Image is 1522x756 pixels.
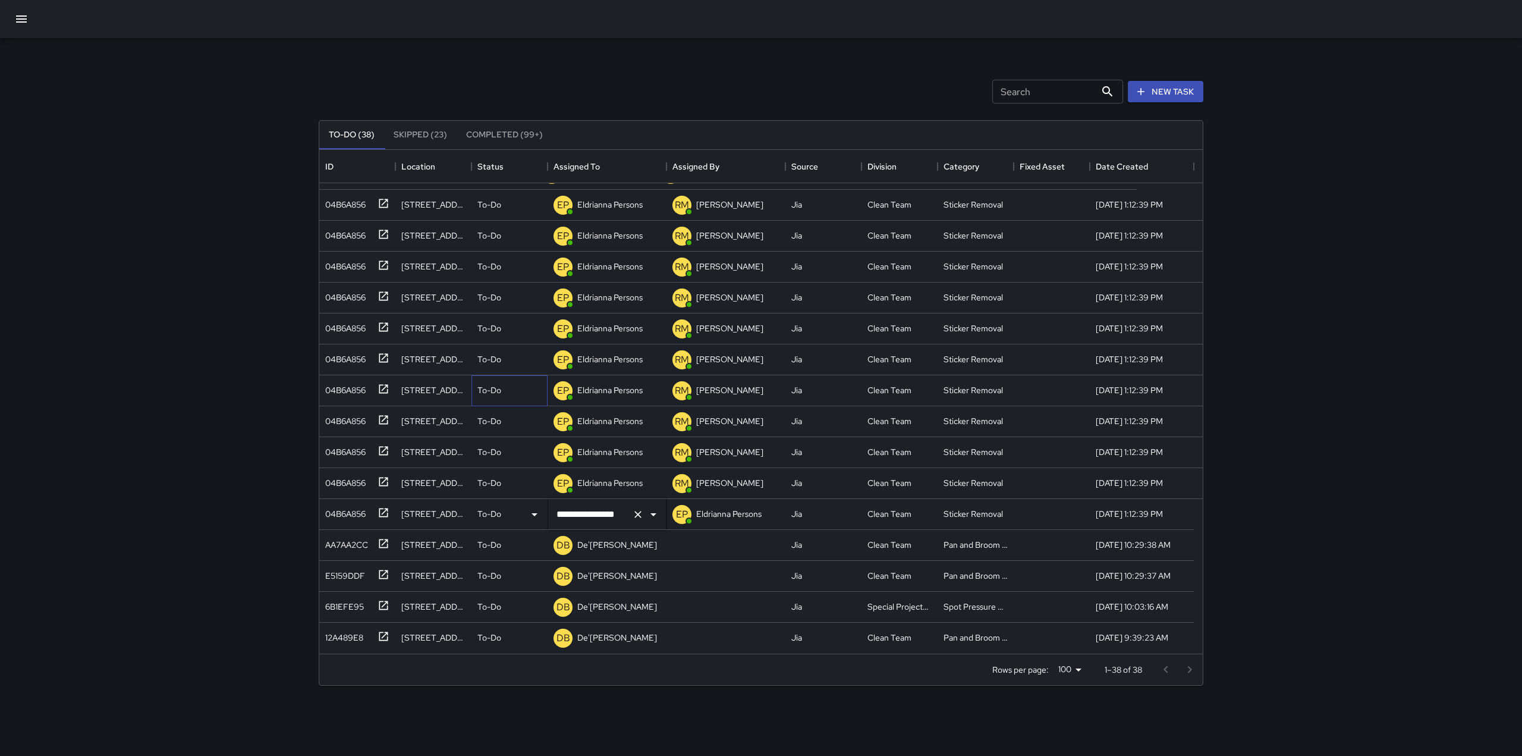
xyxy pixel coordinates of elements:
p: RM [675,415,689,429]
div: Sticker Removal [944,322,1003,334]
p: 1–38 of 38 [1105,664,1142,676]
div: 7/30/2025, 1:12:39 PM [1096,291,1163,303]
p: De'[PERSON_NAME] [577,632,657,644]
div: 7/30/2025, 1:12:39 PM [1096,261,1163,272]
div: 100 [1054,661,1086,678]
p: [PERSON_NAME] [696,477,763,489]
div: Jia [791,539,802,551]
p: Eldrianna Persons [577,291,643,303]
div: Category [944,150,979,183]
p: De'[PERSON_NAME] [577,570,657,582]
p: To-Do [477,230,501,241]
div: 04B6A856 [320,287,366,303]
div: Sticker Removal [944,384,1003,396]
div: ID [319,150,395,183]
p: Eldrianna Persons [577,384,643,396]
div: Clean Team [867,322,911,334]
div: Fixed Asset [1020,150,1065,183]
div: 04B6A856 [320,472,366,489]
div: Clean Team [867,539,911,551]
div: 04B6A856 [320,410,366,427]
div: Date Created [1090,150,1194,183]
div: 7/30/2025, 1:12:39 PM [1096,508,1163,520]
p: RM [675,198,689,212]
p: EP [557,476,569,491]
p: RM [675,291,689,305]
p: EP [557,415,569,429]
p: EP [557,291,569,305]
div: 7/30/2025, 1:12:39 PM [1096,230,1163,241]
div: 44 Montgomery Street [401,353,466,365]
div: ID [325,150,334,183]
div: Sticker Removal [944,353,1003,365]
div: 04B6A856 [320,349,366,365]
div: Pan and Broom Block Faces [944,539,1008,551]
div: 7/22/2025, 10:03:16 AM [1096,601,1168,613]
div: 04B6A856 [320,225,366,241]
div: Clean Team [867,384,911,396]
p: To-Do [477,415,501,427]
p: EP [557,198,569,212]
button: Clear [630,506,646,523]
p: To-Do [477,384,501,396]
p: RM [675,476,689,491]
div: 6B1EFE95 [320,596,364,613]
button: New Task [1128,81,1203,103]
div: 7/30/2025, 1:12:39 PM [1096,415,1163,427]
p: Eldrianna Persons [577,353,643,365]
div: Jia [791,384,802,396]
div: 7/22/2025, 10:29:37 AM [1096,570,1171,582]
p: DB [556,600,570,614]
div: 44 Montgomery Street [401,291,466,303]
div: Source [785,150,861,183]
div: Clean Team [867,477,911,489]
div: 7/30/2025, 1:12:39 PM [1096,384,1163,396]
p: Rows per page: [992,664,1049,676]
p: To-Do [477,601,501,613]
div: Clean Team [867,230,911,241]
div: Assigned To [554,150,600,183]
div: Jia [791,353,802,365]
p: RM [675,322,689,336]
div: Pan and Broom Block Faces [944,632,1008,644]
div: Jia [791,199,802,211]
div: Location [395,150,471,183]
div: 498 Jackson Street [401,539,466,551]
div: Clean Team [867,353,911,365]
p: DB [556,631,570,645]
div: 7/22/2025, 9:39:23 AM [1096,632,1168,644]
div: Jia [791,230,802,241]
div: 04B6A856 [320,256,366,272]
div: Sticker Removal [944,446,1003,458]
div: Clean Team [867,570,911,582]
p: EP [557,260,569,274]
div: Status [471,150,548,183]
div: 7/30/2025, 1:12:39 PM [1096,322,1163,334]
p: To-Do [477,353,501,365]
p: Eldrianna Persons [577,322,643,334]
div: Fixed Asset [1014,150,1090,183]
div: 44 Montgomery Street [401,508,466,520]
div: Sticker Removal [944,261,1003,272]
p: To-Do [477,446,501,458]
div: Sticker Removal [944,477,1003,489]
div: Location [401,150,435,183]
div: Jia [791,477,802,489]
div: Clean Team [867,446,911,458]
p: To-Do [477,261,501,272]
p: To-Do [477,632,501,644]
p: EP [557,229,569,243]
div: 44 Montgomery Street [401,477,466,489]
p: De'[PERSON_NAME] [577,601,657,613]
div: 498 Jackson Street [401,570,466,582]
button: To-Do (38) [319,121,384,149]
p: [PERSON_NAME] [696,446,763,458]
div: Division [867,150,897,183]
p: Eldrianna Persons [577,199,643,211]
button: Skipped (23) [384,121,457,149]
div: Pan and Broom Block Faces [944,570,1008,582]
p: [PERSON_NAME] [696,199,763,211]
p: [PERSON_NAME] [696,230,763,241]
div: 101 Market Street [401,632,466,644]
div: 12A489E8 [320,627,363,644]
